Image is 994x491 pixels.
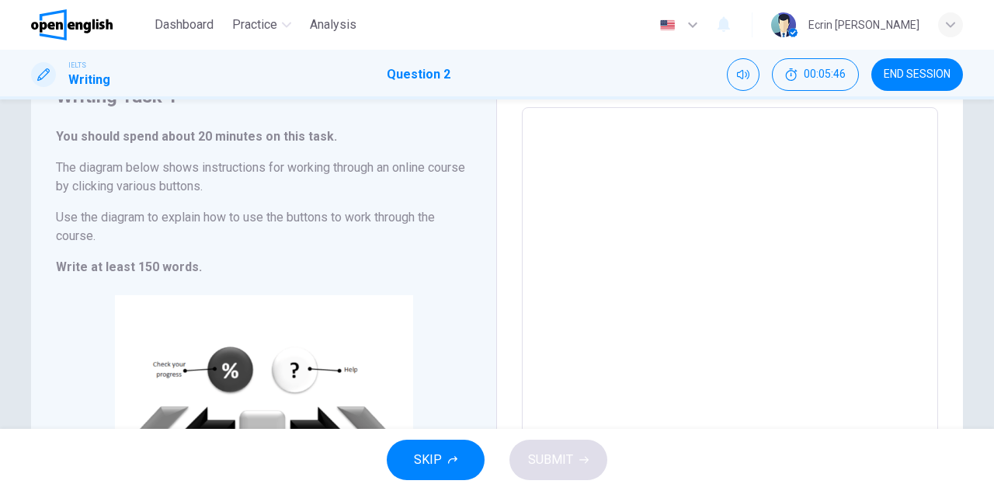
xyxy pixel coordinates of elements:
[56,259,202,274] strong: Write at least 150 words.
[304,11,363,39] button: Analysis
[771,12,796,37] img: Profile picture
[232,16,277,34] span: Practice
[155,16,214,34] span: Dashboard
[56,208,471,245] h6: Use the diagram to explain how to use the buttons to work through the course.
[387,440,485,480] button: SKIP
[68,71,110,89] h1: Writing
[871,58,963,91] button: END SESSION
[772,58,859,91] button: 00:05:46
[68,60,86,71] span: IELTS
[658,19,677,31] img: en
[808,16,919,34] div: Ecrin [PERSON_NAME]
[226,11,297,39] button: Practice
[56,127,471,146] h6: You should spend about 20 minutes on this task.
[387,65,450,84] h1: Question 2
[772,58,859,91] div: Hide
[804,68,846,81] span: 00:05:46
[31,9,148,40] a: OpenEnglish logo
[884,68,951,81] span: END SESSION
[727,58,759,91] div: Mute
[148,11,220,39] button: Dashboard
[414,449,442,471] span: SKIP
[56,158,471,196] h6: The diagram below shows instructions for working through an online course by clicking various but...
[31,9,113,40] img: OpenEnglish logo
[310,16,356,34] span: Analysis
